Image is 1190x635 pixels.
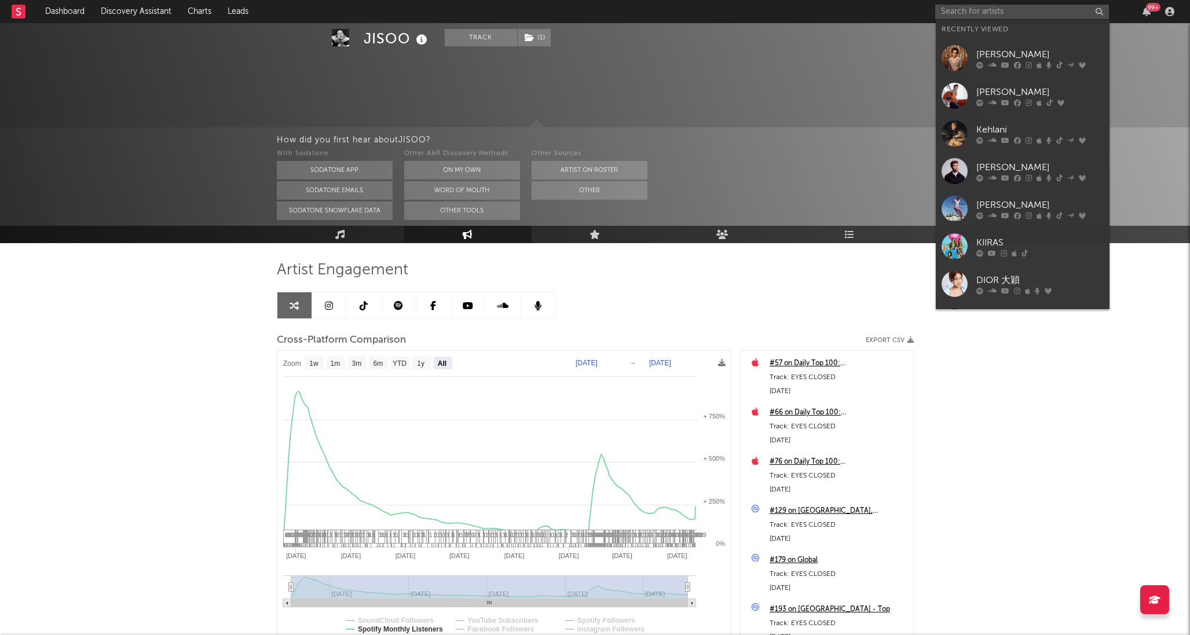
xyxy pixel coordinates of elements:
div: [DATE] [770,532,907,546]
span: 1 [334,531,338,538]
text: + 500% [703,455,725,462]
span: 1 [396,531,399,538]
a: [PERSON_NAME] [936,77,1110,115]
div: Track: EYES CLOSED [770,616,907,630]
div: Track: EYES CLOSED [770,567,907,581]
text: [DATE] [576,359,598,367]
div: Other Sources [532,147,647,161]
span: 1 [321,531,325,538]
a: #76 on Daily Top 100: [GEOGRAPHIC_DATA] [770,455,907,469]
span: 5 [586,531,589,538]
span: 1 [343,531,346,538]
text: Facebook Followers [467,625,534,633]
span: 1 [499,531,503,538]
text: YouTube Subscribers [467,616,539,625]
text: SoundCloud Followers [358,616,434,625]
text: 1m [330,359,340,368]
text: [DATE] [612,552,632,559]
text: 1y [417,359,424,368]
div: DIOR 大穎 [976,273,1104,287]
span: 1 [627,531,630,538]
text: Spotify Followers [577,616,635,625]
span: 1 [519,531,523,538]
span: 2 [513,531,517,538]
text: [DATE] [395,552,415,559]
span: 1 [379,531,382,538]
span: 1 [393,531,396,538]
text: + 750% [703,413,725,420]
a: [PERSON_NAME] [936,190,1110,227]
span: 1 [446,531,450,538]
button: Other Tools [404,201,520,220]
span: 1 [494,531,497,538]
span: 1 [407,531,410,538]
a: #57 on Daily Top 100: [GEOGRAPHIC_DATA] [770,357,907,370]
text: [DATE] [340,552,361,559]
div: #179 on Global [770,553,907,567]
span: 1 [571,531,574,538]
span: 1 [460,531,464,538]
text: YTD [392,359,406,368]
div: [DATE] [770,483,907,497]
span: 1 [508,531,512,538]
span: 1 [429,531,433,538]
span: 1 [667,531,671,538]
a: #193 on [GEOGRAPHIC_DATA] - Top [770,603,907,616]
div: Track: EYES CLOSED [770,469,907,483]
button: Other [532,181,647,200]
span: 13 [695,531,702,538]
span: 13 [466,531,473,538]
span: 1 [372,531,376,538]
span: 1 [503,531,506,538]
span: 1 [402,531,406,538]
text: → [629,359,636,367]
span: 1 [329,531,332,538]
div: Kehlani [976,123,1104,137]
button: Sodatone Emails [277,181,393,200]
div: Recently Viewed [942,23,1104,36]
span: 4 [613,531,616,538]
span: 1 [485,531,489,538]
span: 1 [350,531,353,538]
span: 63 [285,531,292,538]
span: 1 [416,531,419,538]
span: 1 [443,531,446,538]
button: Export CSV [866,337,914,344]
span: 1 [655,531,658,538]
div: [PERSON_NAME] [976,85,1104,99]
div: #66 on Daily Top 100: [GEOGRAPHIC_DATA] [770,406,907,420]
div: [DATE] [770,384,907,398]
div: With Sodatone [277,147,393,161]
a: [PERSON_NAME] [936,152,1110,190]
span: 1 [690,531,694,538]
text: + 250% [703,498,725,505]
span: 4 [694,531,698,538]
div: KIIRAS [976,236,1104,249]
span: ( 1 ) [517,29,551,46]
text: Spotify Monthly Listeners [358,625,443,633]
text: 6m [373,359,383,368]
text: 3m [351,359,361,368]
span: 2 [629,531,633,538]
div: [DATE] [770,434,907,447]
span: 13 [293,531,300,538]
span: 1 [637,531,640,538]
span: 118 [589,531,600,538]
span: 1 [517,531,521,538]
a: DIOR 大穎 [936,265,1110,303]
span: 1 [457,531,461,538]
span: 1 [433,531,437,538]
span: 4 [301,531,304,538]
span: Cross-Platform Comparison [277,333,406,347]
div: Other A&R Discovery Methods [404,147,520,161]
div: [PERSON_NAME] [976,160,1104,174]
span: 1 [389,531,393,538]
div: Track: EYES CLOSED [770,420,907,434]
button: Artist on Roster [532,161,647,179]
span: 1 [492,531,495,538]
span: 1 [437,531,441,538]
text: [DATE] [286,552,306,559]
a: Kehlani [936,115,1110,152]
span: 1 [580,531,583,538]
